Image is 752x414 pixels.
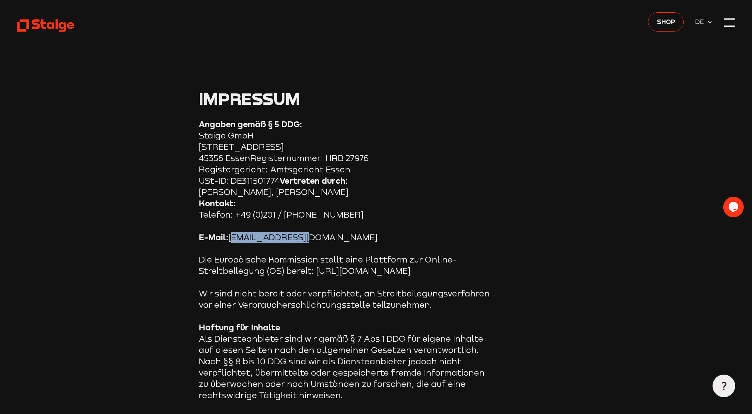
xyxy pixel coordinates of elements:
strong: Haftung für Inhalte [199,322,280,332]
a: Shop [648,12,684,32]
p: [EMAIL_ADDRESS][DOMAIN_NAME] [199,232,490,243]
strong: Angaben gemäß § 5 DDG: [199,119,302,129]
strong: Kontakt: [199,198,236,208]
strong: Vertreten durch: [279,176,348,185]
span: Impressum [199,89,300,109]
p: Telefon: +49 (0)201 / [PHONE_NUMBER] [199,198,490,220]
p: Die Europäische Kommission stellt eine Plattform zur Online-Streitbeilegung (OS) bereit: [URL][DO... [199,254,490,277]
p: Wir sind nicht bereit oder verpflichtet, an Streitbeilegungsverfahren vor einer Verbraucherschlic... [199,288,490,310]
span: DE [695,17,707,27]
p: Als Diensteanbieter sind wir gemäß § 7 Abs.1 DDG für eigene Inhalte auf diesen Seiten nach den al... [199,322,490,401]
span: Shop [657,17,675,27]
iframe: chat widget [723,197,745,217]
strong: E-Mail: [199,232,228,242]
